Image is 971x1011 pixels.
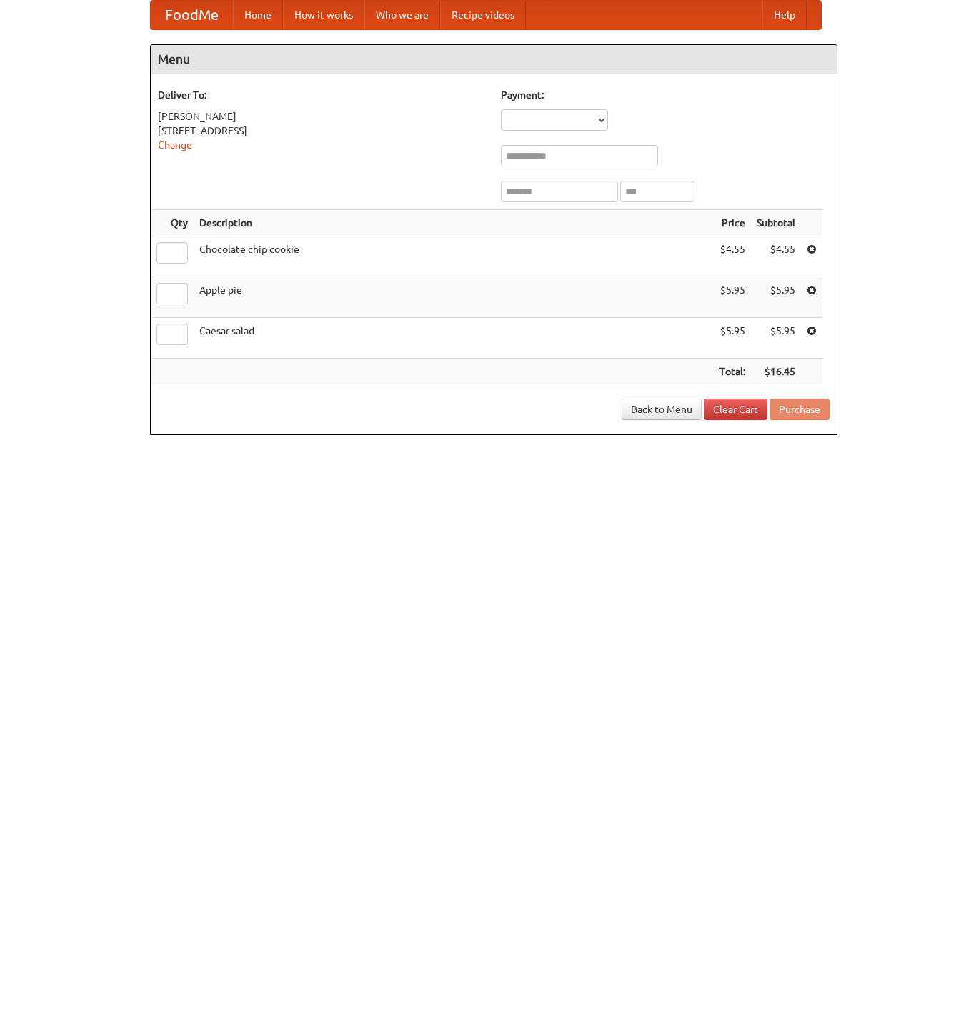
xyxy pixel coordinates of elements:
[714,359,751,385] th: Total:
[194,277,714,318] td: Apple pie
[751,359,801,385] th: $16.45
[158,139,192,151] a: Change
[194,210,714,236] th: Description
[158,88,487,102] h5: Deliver To:
[364,1,440,29] a: Who we are
[151,210,194,236] th: Qty
[158,109,487,124] div: [PERSON_NAME]
[501,88,830,102] h5: Payment:
[440,1,526,29] a: Recipe videos
[751,236,801,277] td: $4.55
[151,45,837,74] h4: Menu
[762,1,807,29] a: Help
[194,318,714,359] td: Caesar salad
[233,1,283,29] a: Home
[714,236,751,277] td: $4.55
[751,210,801,236] th: Subtotal
[194,236,714,277] td: Chocolate chip cookie
[283,1,364,29] a: How it works
[714,277,751,318] td: $5.95
[158,124,487,138] div: [STREET_ADDRESS]
[770,399,830,420] button: Purchase
[751,318,801,359] td: $5.95
[704,399,767,420] a: Clear Cart
[751,277,801,318] td: $5.95
[151,1,233,29] a: FoodMe
[714,318,751,359] td: $5.95
[714,210,751,236] th: Price
[622,399,702,420] a: Back to Menu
